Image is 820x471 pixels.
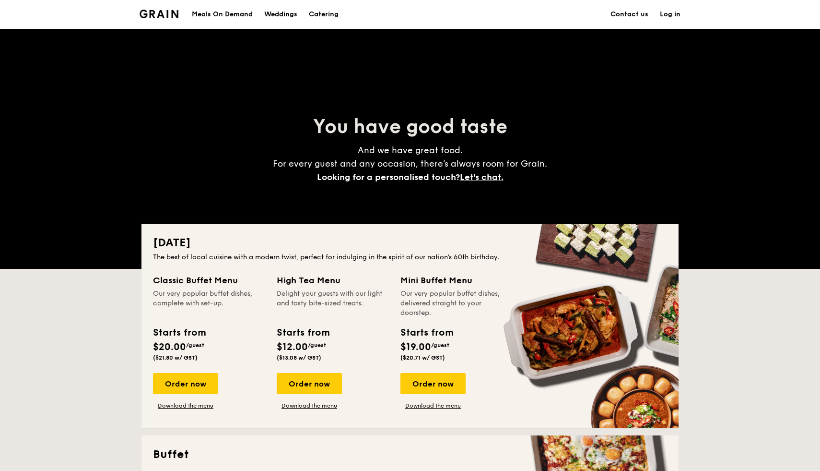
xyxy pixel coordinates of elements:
span: /guest [431,342,449,349]
span: Looking for a personalised touch? [317,172,460,182]
div: Starts from [400,326,453,340]
span: $20.00 [153,341,186,353]
div: Order now [400,373,466,394]
a: Download the menu [277,402,342,410]
div: Order now [153,373,218,394]
span: $12.00 [277,341,308,353]
div: Our very popular buffet dishes, complete with set-up. [153,289,265,318]
div: Our very popular buffet dishes, delivered straight to your doorstep. [400,289,513,318]
h2: [DATE] [153,235,667,251]
span: /guest [308,342,326,349]
div: High Tea Menu [277,274,389,287]
div: Classic Buffet Menu [153,274,265,287]
div: The best of local cuisine with a modern twist, perfect for indulging in the spirit of our nation’... [153,253,667,262]
span: Let's chat. [460,172,504,182]
span: /guest [186,342,204,349]
a: Download the menu [153,402,218,410]
div: Starts from [153,326,205,340]
img: Grain [140,10,178,18]
div: Mini Buffet Menu [400,274,513,287]
a: Download the menu [400,402,466,410]
span: You have good taste [313,115,507,138]
h2: Buffet [153,447,667,462]
div: Order now [277,373,342,394]
span: ($20.71 w/ GST) [400,354,445,361]
span: $19.00 [400,341,431,353]
span: ($21.80 w/ GST) [153,354,198,361]
div: Starts from [277,326,329,340]
span: And we have great food. For every guest and any occasion, there’s always room for Grain. [273,145,547,182]
a: Logotype [140,10,178,18]
span: ($13.08 w/ GST) [277,354,321,361]
div: Delight your guests with our light and tasty bite-sized treats. [277,289,389,318]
